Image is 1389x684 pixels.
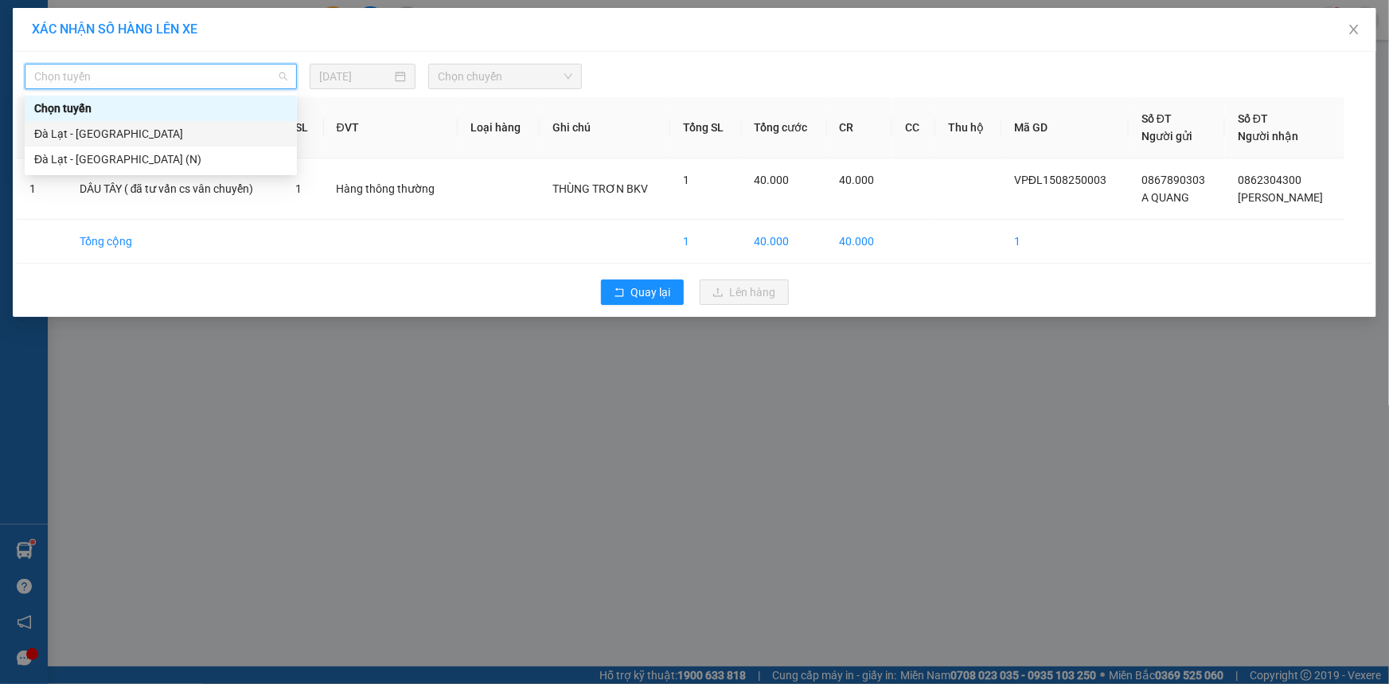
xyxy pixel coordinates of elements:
[295,182,302,195] span: 1
[324,97,458,158] th: ĐVT
[92,92,185,105] span: 19:46:58 [DATE]
[78,63,194,105] span: VPĐL1508250003 -
[67,220,283,264] td: Tổng cộng
[700,279,789,305] button: uploadLên hàng
[78,9,232,43] span: Gửi:
[23,115,201,201] strong: Nhận:
[1001,97,1129,158] th: Mã GD
[458,97,540,158] th: Loại hàng
[1014,174,1106,186] span: VPĐL1508250003
[840,174,875,186] span: 40.000
[742,220,827,264] td: 40.000
[17,97,67,158] th: STT
[283,97,324,158] th: SL
[683,174,689,186] span: 1
[1141,112,1172,125] span: Số ĐT
[827,220,892,264] td: 40.000
[25,147,297,172] div: Đà Lạt - Sài Gòn (N)
[1141,191,1189,204] span: A QUANG
[827,97,892,158] th: CR
[78,46,218,60] span: A QUANG - 0867890303
[67,158,283,220] td: DÂU TÂY ( đã tư vấn cs vân chuyển)
[438,64,572,88] span: Chọn chuyến
[34,125,287,143] div: Đà Lạt - [GEOGRAPHIC_DATA]
[742,97,827,158] th: Tổng cước
[601,279,684,305] button: rollbackQuay lại
[78,9,232,43] span: VP [GEOGRAPHIC_DATA]
[1001,220,1129,264] td: 1
[25,121,297,147] div: Đà Lạt - Sài Gòn
[1238,112,1268,125] span: Số ĐT
[1238,174,1301,186] span: 0862304300
[631,283,671,301] span: Quay lại
[670,97,742,158] th: Tổng SL
[552,182,648,195] span: THÙNG TRƠN BKV
[25,96,297,121] div: Chọn tuyến
[540,97,670,158] th: Ghi chú
[34,100,287,117] div: Chọn tuyến
[1332,8,1376,53] button: Close
[614,287,625,299] span: rollback
[319,68,392,85] input: 15/08/2025
[32,21,197,37] span: XÁC NHẬN SỐ HÀNG LÊN XE
[1238,191,1323,204] span: [PERSON_NAME]
[670,220,742,264] td: 1
[1348,23,1360,36] span: close
[17,158,67,220] td: 1
[34,64,287,88] span: Chọn tuyến
[34,150,287,168] div: Đà Lạt - [GEOGRAPHIC_DATA] (N)
[78,77,194,105] span: quynhanh.tienoanh - In:
[1141,130,1192,143] span: Người gửi
[1141,174,1205,186] span: 0867890303
[892,97,935,158] th: CC
[1238,130,1298,143] span: Người nhận
[324,158,458,220] td: Hàng thông thường
[755,174,790,186] span: 40.000
[935,97,1001,158] th: Thu hộ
